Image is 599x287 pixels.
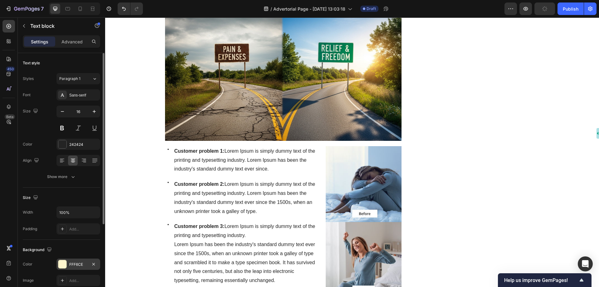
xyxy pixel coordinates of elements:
iframe: Design area [105,17,599,287]
span: Lorem Ipsum is simply dummy text of the printing and typesetting industry. Lorem Ipsum has been t... [69,164,210,196]
p: Settings [31,38,48,45]
button: Show survey - Help us improve GemPages! [504,276,585,284]
div: Image [23,278,34,283]
div: Color [23,141,32,147]
span: Lorem Ipsum has been the industry's standard dummy text ever since the 1500s, when an unknown pri... [69,224,210,265]
div: Show more [47,174,76,180]
div: Width [23,210,33,215]
div: Size [23,107,39,116]
input: Auto [57,207,100,218]
div: Color [23,261,32,267]
div: Font [23,92,31,98]
div: Add... [69,278,99,284]
div: Size [23,194,39,202]
div: Publish [563,6,578,12]
button: Paragraph 1 [56,73,100,84]
span: Draft [367,6,376,12]
span: Advertorial Page - [DATE] 13:03:18 [273,6,345,12]
span: / [270,6,272,12]
div: FFF6CE [69,262,87,267]
div: Open Intercom Messenger [578,256,593,271]
p: Advanced [61,38,83,45]
strong: Customer problem 2: [69,164,119,169]
img: Alt Image [221,129,296,280]
div: Padding [23,226,37,232]
span: Lorem Ipsum is simply dummy text of the printing and typesetting industry. [69,206,210,220]
strong: Customer problem 3: [69,206,119,211]
div: 450 [6,67,15,72]
p: 7 [41,5,44,12]
div: Styles [23,76,34,82]
span: Lorem Ipsum is simply dummy text of the printing and typesetting industry. Lorem Ipsum has been t... [69,131,210,154]
button: 7 [2,2,46,15]
span: Help us improve GemPages! [504,277,578,283]
span: Paragraph 1 [59,76,80,82]
div: Background [23,246,53,254]
div: Align [23,156,40,165]
p: Text block [30,22,83,30]
div: 242424 [69,142,99,147]
button: Show more [23,171,100,182]
button: Publish [558,2,584,15]
strong: Customer problem 1: [69,131,119,136]
div: Add... [69,226,99,232]
div: Sans-serif [69,92,99,98]
div: Undo/Redo [118,2,143,15]
div: Beta [5,114,15,119]
div: Text style [23,60,40,66]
